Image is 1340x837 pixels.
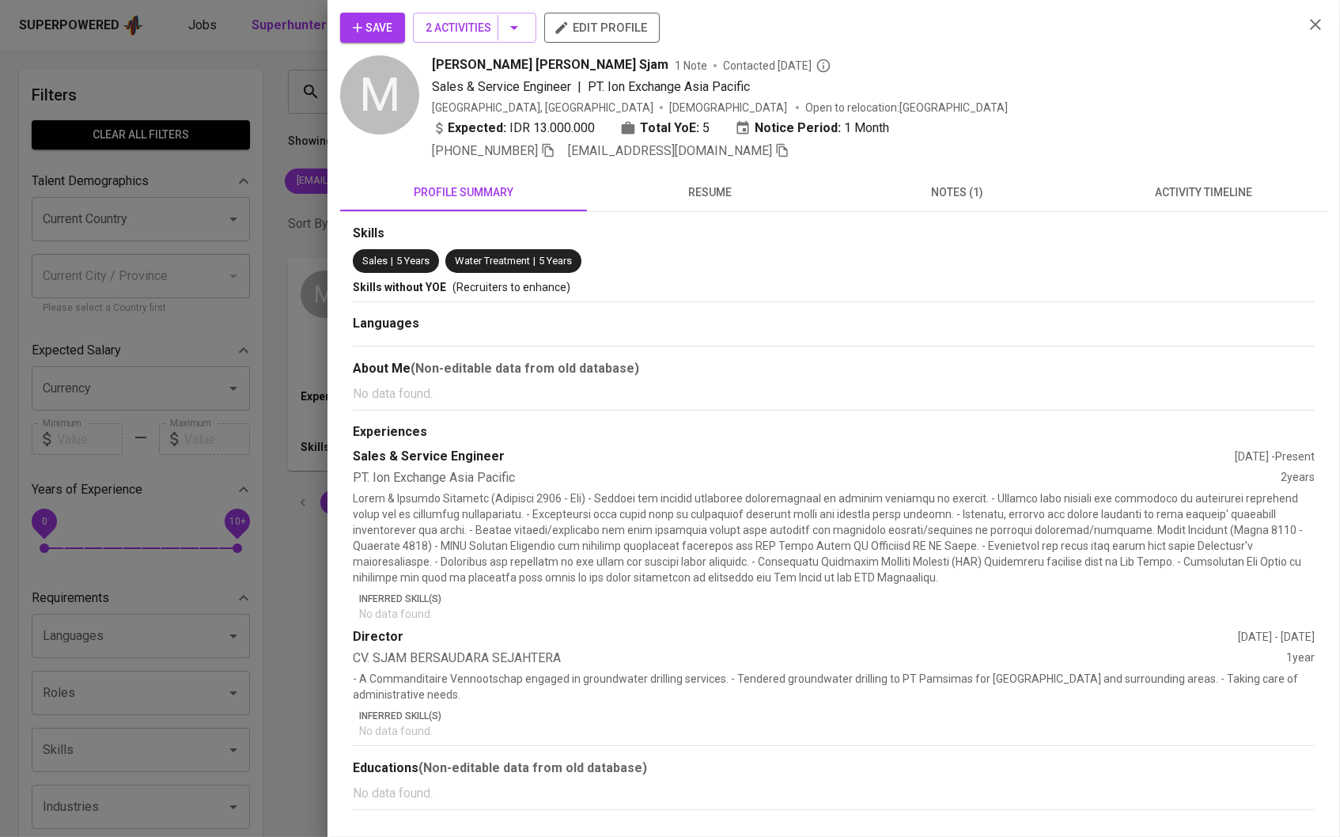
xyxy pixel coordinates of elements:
[596,183,824,203] span: resume
[353,225,1315,243] div: Skills
[353,469,1281,487] div: PT. Ion Exchange Asia Pacific
[735,119,889,138] div: 1 Month
[1235,449,1315,464] div: [DATE] - Present
[353,759,1315,778] div: Educations
[755,119,841,138] b: Notice Period:
[533,254,536,269] span: |
[544,13,660,43] button: edit profile
[396,255,430,267] span: 5 Years
[640,119,699,138] b: Total YoE:
[340,13,405,43] button: Save
[1286,650,1315,668] div: 1 year
[391,254,393,269] span: |
[1281,469,1315,487] div: 2 years
[353,650,1286,668] div: CV. SJAM BERSAUDARA SEJAHTERA
[353,18,392,38] span: Save
[359,709,1315,723] p: Inferred Skill(s)
[702,119,710,138] span: 5
[359,723,1315,739] p: No data found.
[1238,629,1315,645] div: [DATE] - [DATE]
[455,255,530,267] span: Water Treatment
[340,55,419,134] div: M
[418,760,647,775] b: (Non-editable data from old database)
[353,281,446,294] span: Skills without YOE
[426,18,524,38] span: 2 Activities
[432,100,653,116] div: [GEOGRAPHIC_DATA], [GEOGRAPHIC_DATA]
[359,606,1315,622] p: No data found.
[362,255,388,267] span: Sales
[353,490,1315,585] p: Lorem & Ipsumdo Sitametc (Adipisci 2906 - Eli) - Seddoei tem incidid utlaboree doloremagnaal en a...
[353,359,1315,378] div: About Me
[353,423,1315,441] div: Experiences
[557,17,647,38] span: edit profile
[816,58,831,74] svg: By Batam recruiter
[413,13,536,43] button: 2 Activities
[448,119,506,138] b: Expected:
[353,448,1235,466] div: Sales & Service Engineer
[723,58,831,74] span: Contacted [DATE]
[411,361,639,376] b: (Non-editable data from old database)
[1090,183,1318,203] span: activity timeline
[577,78,581,97] span: |
[588,79,750,94] span: PT. Ion Exchange Asia Pacific
[843,183,1071,203] span: notes (1)
[353,628,1238,646] div: Director
[359,592,1315,606] p: Inferred Skill(s)
[353,671,1315,703] p: - A Commanditaire Vennootschap engaged in groundwater drilling services. - Tendered groundwater d...
[568,143,772,158] span: [EMAIL_ADDRESS][DOMAIN_NAME]
[544,21,660,33] a: edit profile
[452,281,570,294] span: (Recruiters to enhance)
[805,100,1008,116] p: Open to relocation : [GEOGRAPHIC_DATA]
[675,58,707,74] span: 1 Note
[432,119,595,138] div: IDR 13.000.000
[432,79,571,94] span: Sales & Service Engineer
[353,784,1315,803] p: No data found.
[353,384,1315,403] p: No data found.
[669,100,789,116] span: [DEMOGRAPHIC_DATA]
[432,55,668,74] span: [PERSON_NAME] [PERSON_NAME] Sjam
[353,315,1315,333] div: Languages
[539,255,572,267] span: 5 Years
[432,143,538,158] span: [PHONE_NUMBER]
[350,183,577,203] span: profile summary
